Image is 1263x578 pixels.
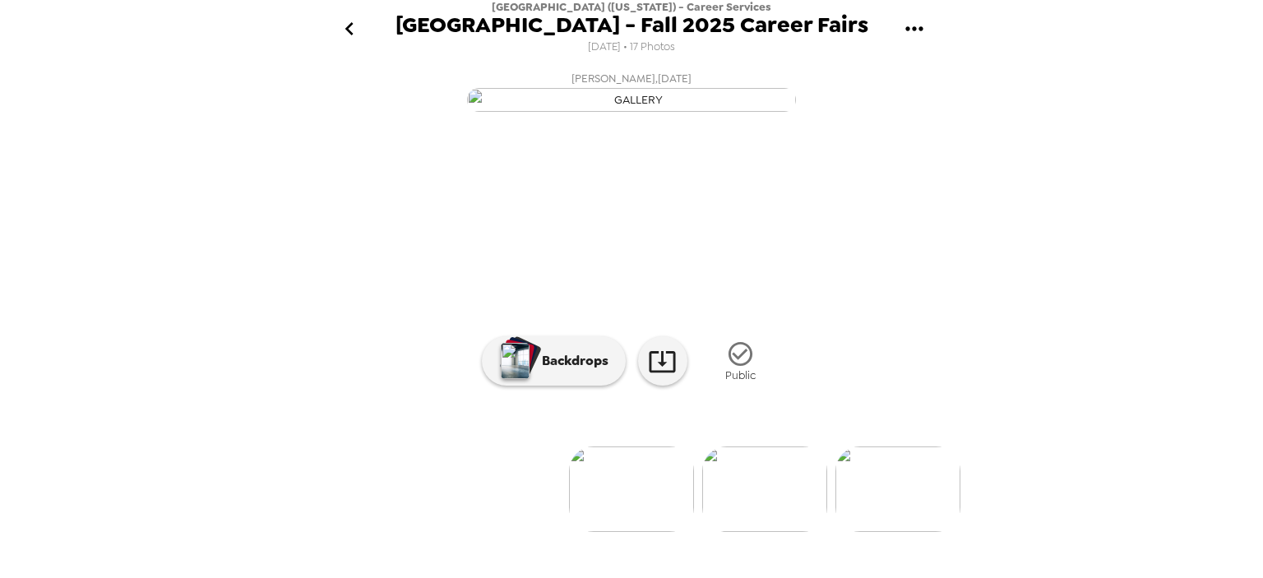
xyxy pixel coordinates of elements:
span: [GEOGRAPHIC_DATA] - Fall 2025 Career Fairs [396,14,868,36]
img: gallery [835,446,960,532]
p: Backdrops [534,351,608,371]
img: gallery [467,88,796,112]
span: [PERSON_NAME] , [DATE] [571,69,692,88]
span: Public [725,368,756,382]
span: [DATE] • 17 Photos [588,36,675,58]
img: gallery [569,446,694,532]
button: [PERSON_NAME],[DATE] [303,64,960,117]
button: Backdrops [482,336,626,386]
button: Public [700,331,782,392]
button: go back [322,2,376,56]
img: gallery [702,446,827,532]
button: gallery menu [887,2,941,56]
